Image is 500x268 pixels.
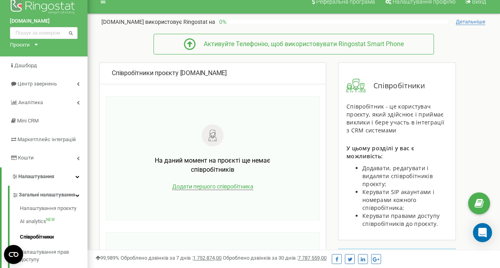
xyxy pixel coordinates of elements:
span: Оброблено дзвінків за 7 днів : [121,255,222,261]
span: Додати першого співробітника [172,183,253,190]
span: Налаштування [18,173,54,179]
span: 99,989% [95,255,119,261]
span: використовує Ringostat на [145,19,215,25]
span: Керувати SIP акаунтами і номерами кожного співробітника; [362,188,434,212]
u: 1 752 874,00 [193,255,222,261]
span: Оброблено дзвінків за 30 днів : [223,255,327,261]
span: Співробітники [366,81,425,91]
a: Співробітники [20,229,88,245]
span: Маркетплейс інтеграцій [18,136,76,142]
span: На даний момент на проєкті ще немає співробітників [155,157,270,173]
a: Налаштування проєкту [20,205,88,214]
u: 7 787 559,00 [298,255,327,261]
span: Керувати правами доступу співробітників до проєкту. [362,212,440,227]
span: Mini CRM [17,118,39,124]
span: У цьому розділі у вас є можливість: [346,144,414,160]
div: Активуйте Телефонію, щоб використовувати Ringostat Smart Phone [196,40,404,49]
a: Налаштування прав доступу [20,245,88,267]
span: Детальніше [456,19,485,25]
div: [DOMAIN_NAME] [112,69,314,78]
span: Центр звернень [18,81,57,87]
span: Аналiтика [18,99,43,105]
input: Пошук за номером [10,27,78,39]
div: Open Intercom Messenger [473,223,492,242]
a: AI analyticsNEW [20,214,88,229]
span: Додавати, редагувати і видаляти співробітників проєкту; [362,164,433,188]
span: Загальні налаштування [19,191,75,199]
span: Кошти [18,155,34,161]
span: Співробітник - це користувач проєкту, який здійснює і приймає виклики і бере участь в інтеграції ... [346,103,444,134]
a: [DOMAIN_NAME] [10,17,78,25]
button: Open CMP widget [4,245,23,264]
p: [DOMAIN_NAME] [101,18,215,26]
p: 0 % [215,18,228,26]
span: Дашборд [14,62,37,68]
a: Загальні налаштування [12,186,88,202]
a: Налаштування [2,167,88,186]
div: Проєкти [10,41,30,49]
span: Співробітники проєкту [112,69,179,77]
